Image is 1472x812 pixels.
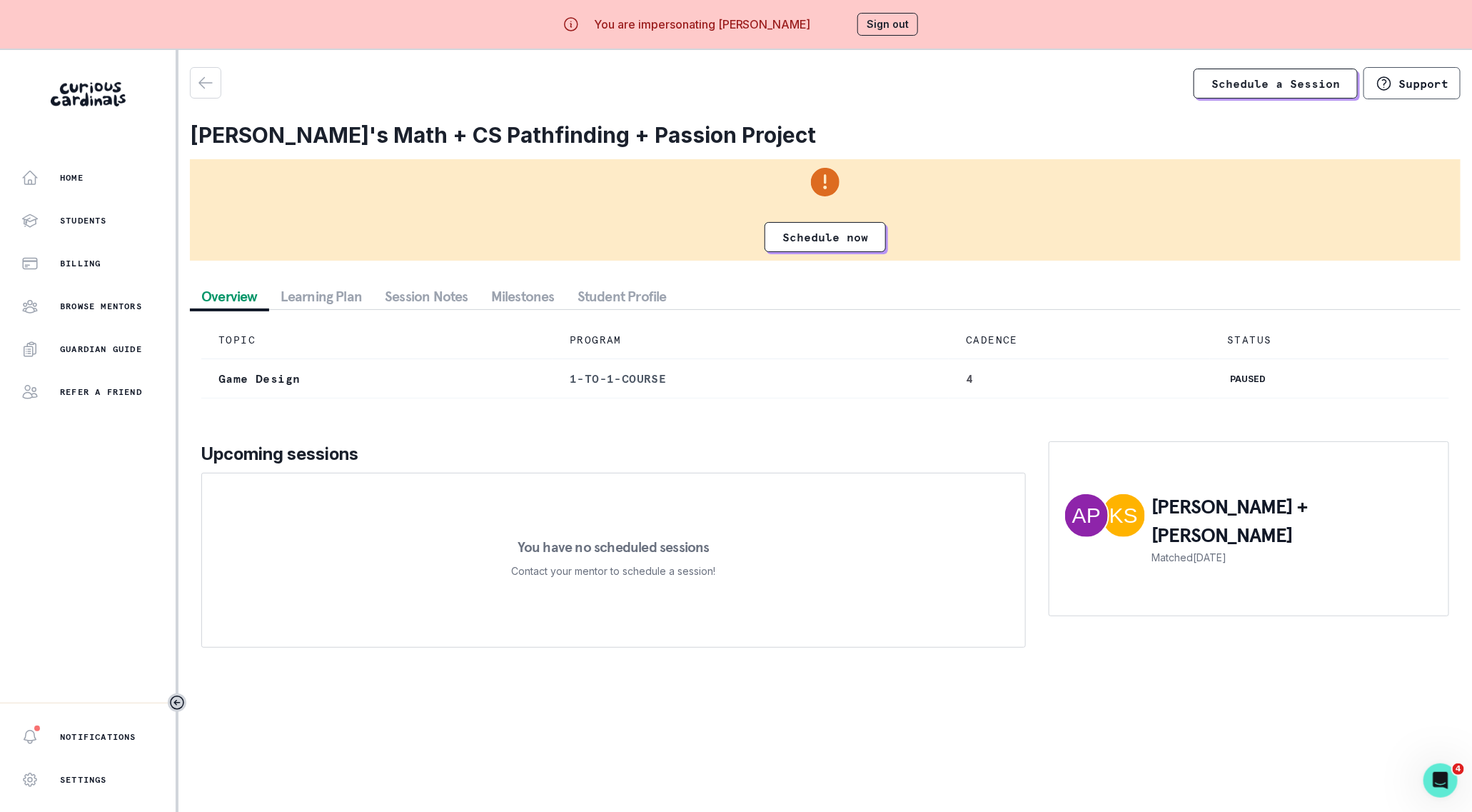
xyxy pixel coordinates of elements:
[511,563,715,580] p: Contact your mentor to schedule a session!
[1194,69,1358,99] a: Schedule a Session
[765,222,886,252] a: Schedule now
[190,284,269,309] button: Overview
[1102,494,1145,537] img: Kai Seifan
[1065,494,1108,537] img: Anwar Perry
[60,774,107,786] p: Settings
[373,284,480,309] button: Session Notes
[190,122,1461,148] h2: [PERSON_NAME]'s Math + CS Pathfinding + Passion Project
[553,321,949,359] td: PROGRAM
[1227,372,1269,386] span: paused
[857,13,918,36] button: Sign out
[60,215,107,226] p: Students
[60,731,136,743] p: Notifications
[60,344,142,355] p: Guardian Guide
[201,441,1026,467] p: Upcoming sessions
[1423,763,1458,798] iframe: Intercom live chat
[60,172,84,184] p: Home
[1152,493,1434,550] p: [PERSON_NAME] + [PERSON_NAME]
[566,284,678,309] button: Student Profile
[480,284,566,309] button: Milestones
[201,359,553,399] td: Game Design
[518,540,710,554] p: You have no scheduled sessions
[60,386,142,398] p: Refer a friend
[1210,321,1449,359] td: STATUS
[1363,67,1461,99] button: Support
[60,301,142,312] p: Browse Mentors
[1398,76,1448,91] p: Support
[168,693,186,712] button: Toggle sidebar
[1152,550,1434,565] p: Matched [DATE]
[51,82,126,106] img: Curious Cardinals Logo
[949,359,1210,399] td: 4
[949,321,1210,359] td: CADENCE
[553,359,949,399] td: 1-to-1-course
[269,284,374,309] button: Learning Plan
[594,16,811,33] p: You are impersonating [PERSON_NAME]
[60,258,101,269] p: Billing
[1453,763,1464,775] span: 4
[201,321,553,359] td: TOPIC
